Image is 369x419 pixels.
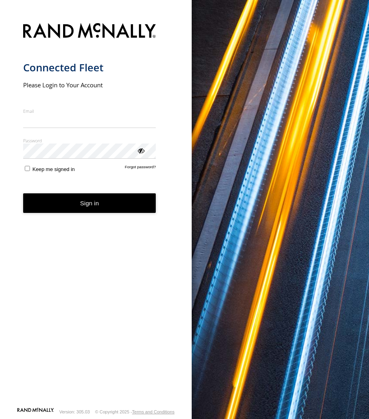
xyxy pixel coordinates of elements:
[23,108,156,114] label: Email
[23,22,156,42] img: Rand McNally
[23,81,156,89] h2: Please Login to Your Account
[23,193,156,213] button: Sign in
[23,18,169,407] form: main
[32,166,75,172] span: Keep me signed in
[23,138,156,144] label: Password
[132,409,175,414] a: Terms and Conditions
[95,409,175,414] div: © Copyright 2025 -
[125,165,156,172] a: Forgot password?
[60,409,90,414] div: Version: 305.03
[25,166,30,171] input: Keep me signed in
[137,146,145,154] div: ViewPassword
[17,408,54,416] a: Visit our Website
[23,61,156,74] h1: Connected Fleet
